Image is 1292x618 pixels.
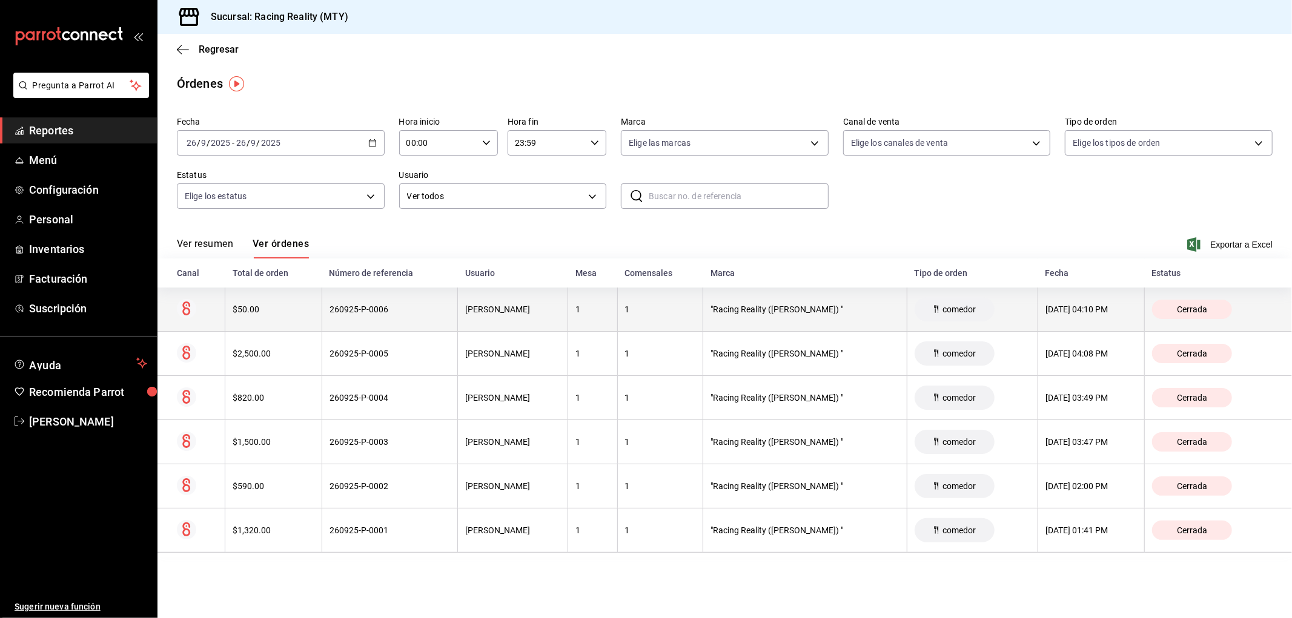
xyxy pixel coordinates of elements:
label: Hora fin [508,118,606,127]
span: Suscripción [29,300,147,317]
div: navigation tabs [177,238,309,258]
span: Configuración [29,182,147,198]
span: / [197,138,200,148]
span: comedor [938,393,981,403]
div: [DATE] 04:10 PM [1045,304,1137,314]
div: 1 [575,393,609,403]
div: [DATE] 01:41 PM [1045,525,1137,535]
div: Canal [177,268,218,278]
div: "Racing Reality ([PERSON_NAME]) " [711,481,899,491]
a: Pregunta a Parrot AI [8,88,149,100]
div: 260925-P-0001 [330,525,451,535]
span: Elige los canales de venta [851,137,948,149]
div: "Racing Reality ([PERSON_NAME]) " [711,349,899,358]
div: [DATE] 03:49 PM [1045,393,1137,403]
span: Pregunta a Parrot AI [33,79,130,92]
span: Ayuda [29,356,131,370]
div: $50.00 [233,304,314,314]
div: Mesa [575,268,610,278]
input: -- [186,138,197,148]
div: [DATE] 03:47 PM [1045,437,1137,447]
div: 1 [625,437,696,447]
span: Reportes [29,122,147,139]
input: -- [236,138,247,148]
span: / [247,138,250,148]
button: Pregunta a Parrot AI [13,73,149,98]
label: Hora inicio [399,118,498,127]
div: [DATE] 04:08 PM [1045,349,1137,358]
div: 260925-P-0004 [330,393,451,403]
label: Usuario [399,171,607,180]
div: [PERSON_NAME] [465,349,560,358]
div: 1 [575,525,609,535]
span: comedor [938,437,981,447]
label: Tipo de orden [1065,118,1273,127]
div: Estatus [1152,268,1273,278]
div: [PERSON_NAME] [465,481,560,491]
span: Regresar [199,44,239,55]
input: -- [200,138,207,148]
label: Fecha [177,118,385,127]
input: -- [251,138,257,148]
span: Cerrada [1172,304,1212,314]
span: Cerrada [1172,481,1212,491]
span: / [257,138,260,148]
div: Comensales [624,268,696,278]
img: Tooltip marker [229,76,244,91]
div: 1 [625,304,696,314]
span: Cerrada [1172,525,1212,535]
div: 1 [575,304,609,314]
div: "Racing Reality ([PERSON_NAME]) " [711,304,899,314]
span: Cerrada [1172,437,1212,447]
button: open_drawer_menu [133,31,143,41]
div: 260925-P-0006 [330,304,451,314]
span: comedor [938,349,981,358]
input: ---- [210,138,231,148]
h3: Sucursal: Racing Reality (MTY) [201,10,348,24]
span: - [232,138,234,148]
span: [PERSON_NAME] [29,413,147,430]
button: Ver resumen [177,238,233,258]
span: Recomienda Parrot [29,384,147,400]
span: comedor [938,481,981,491]
button: Exportar a Excel [1190,237,1273,252]
div: [PERSON_NAME] [465,393,560,403]
span: Cerrada [1172,393,1212,403]
div: [PERSON_NAME] [465,437,560,447]
div: 1 [575,481,609,491]
div: $590.00 [233,481,314,491]
div: 1 [625,393,696,403]
div: Número de referencia [329,268,451,278]
input: Buscar no. de referencia [649,184,829,208]
button: Regresar [177,44,239,55]
div: $1,500.00 [233,437,314,447]
div: $1,320.00 [233,525,314,535]
span: Facturación [29,271,147,287]
div: 260925-P-0005 [330,349,451,358]
div: Tipo de orden [914,268,1030,278]
span: Ver todos [407,190,585,203]
div: "Racing Reality ([PERSON_NAME]) " [711,393,899,403]
div: 1 [625,481,696,491]
div: 260925-P-0002 [330,481,451,491]
div: Fecha [1045,268,1137,278]
div: 1 [625,525,696,535]
div: "Racing Reality ([PERSON_NAME]) " [711,525,899,535]
span: comedor [938,304,981,314]
div: Órdenes [177,74,223,93]
div: Marca [711,268,899,278]
span: Inventarios [29,241,147,257]
span: Cerrada [1172,349,1212,358]
span: Personal [29,211,147,228]
span: Elige las marcas [629,137,691,149]
div: 1 [625,349,696,358]
div: [PERSON_NAME] [465,525,560,535]
div: 1 [575,349,609,358]
button: Ver órdenes [253,238,309,258]
input: ---- [260,138,281,148]
div: "Racing Reality ([PERSON_NAME]) " [711,437,899,447]
label: Estatus [177,171,385,180]
label: Canal de venta [843,118,1051,127]
span: / [207,138,210,148]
